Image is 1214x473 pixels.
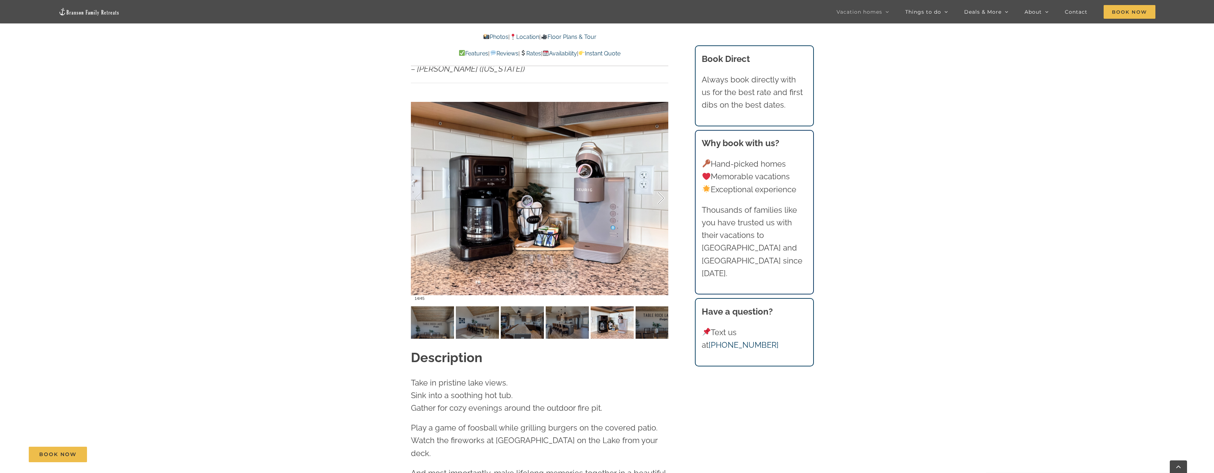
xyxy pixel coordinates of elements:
a: Reviews [490,50,518,57]
a: Floor Plans & Tour [541,33,596,40]
span: Book Now [1104,5,1155,19]
p: Play a game of foosball while grilling burgers on the covered patio. Watch the fireworks at [GEOG... [411,422,668,460]
p: Thousands of families like you have trusted us with their vacations to [GEOGRAPHIC_DATA] and [GEO... [702,204,807,280]
p: Always book directly with us for the best rate and first dibs on the best dates. [702,73,807,112]
img: Dreamweaver-Cabin-at-Table-Rock-Lake-1012-scaled.jpg-nggid042877-ngg0dyn-120x90-00f0w010c011r110f... [501,306,544,339]
a: Location [510,33,539,40]
a: Rates [520,50,541,57]
span: Contact [1065,9,1087,14]
img: ❤️ [702,172,710,180]
img: 💬 [490,50,496,56]
img: Dreamweaver-Cabin-at-Table-Rock-Lake-1010-scaled.jpg-nggid042879-ngg0dyn-120x90-00f0w010c011r110f... [411,306,454,339]
img: Dreamweaver-Cabin-at-Table-Rock-Lake-1011-scaled.jpg-nggid042878-ngg0dyn-120x90-00f0w010c011r110f... [456,306,499,339]
img: 📍 [510,34,516,40]
a: [PHONE_NUMBER] [709,340,779,350]
span: Deals & More [964,9,1002,14]
img: 💲 [520,50,526,56]
strong: Have a question? [702,306,773,317]
strong: Description [411,350,482,365]
p: Text us at [702,326,807,351]
img: Dreamweaver-Cabin-at-Table-Rock-Lake-1013-scaled.jpg-nggid042876-ngg0dyn-120x90-00f0w010c011r110f... [546,306,589,339]
img: 🔑 [702,159,710,167]
span: About [1025,9,1042,14]
em: – [PERSON_NAME] ([US_STATE]) [411,64,525,73]
img: 📌 [702,328,710,336]
img: 📸 [484,34,489,40]
h3: Why book with us? [702,137,807,150]
a: Availability [542,50,577,57]
img: Dreamweaver-Cabin-at-Table-Rock-Lake-1015-scaled.jpg-nggid042874-ngg0dyn-120x90-00f0w010c011r110f... [636,306,679,339]
span: Things to do [905,9,941,14]
p: Take in pristine lake views. Sink into a soothing hot tub. Gather for cozy evenings around the ou... [411,377,668,415]
img: 👉 [579,50,585,56]
b: Book Direct [702,54,750,64]
span: Vacation homes [837,9,882,14]
img: 🎥 [541,34,547,40]
span: Book Now [39,451,77,458]
img: 🌟 [702,185,710,193]
a: Instant Quote [578,50,620,57]
a: Book Now [29,447,87,462]
p: | | | | [411,49,668,58]
img: Dreamweaver-Cabin-at-Table-Rock-Lake-1014-scaled.jpg-nggid042875-ngg0dyn-120x90-00f0w010c011r110f... [591,306,634,339]
img: ✅ [459,50,465,56]
img: 📆 [543,50,549,56]
a: Features [459,50,488,57]
p: | | [411,32,668,42]
p: Hand-picked homes Memorable vacations Exceptional experience [702,158,807,196]
a: Photos [483,33,508,40]
img: Branson Family Retreats Logo [59,8,120,16]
